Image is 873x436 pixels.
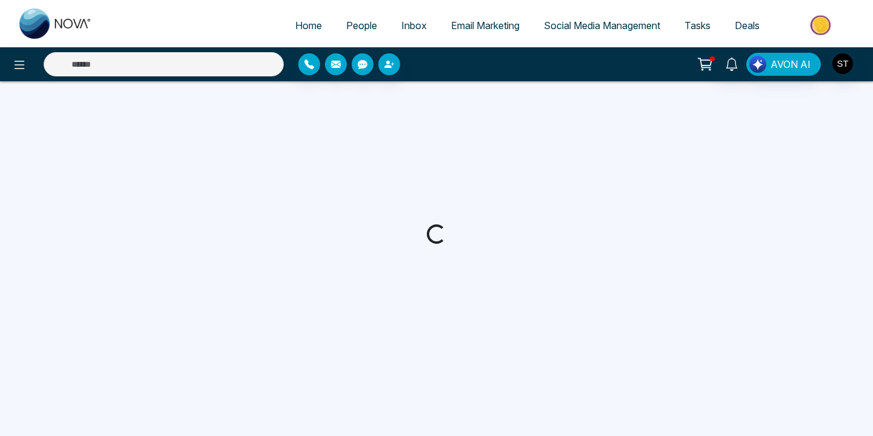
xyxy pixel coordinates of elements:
a: Home [283,14,334,37]
span: Email Marketing [451,19,520,32]
span: Inbox [401,19,427,32]
a: People [334,14,389,37]
img: User Avatar [832,53,853,74]
span: Tasks [684,19,711,32]
button: AVON AI [746,53,821,76]
img: Market-place.gif [778,12,866,39]
a: Email Marketing [439,14,532,37]
span: AVON AI [771,57,811,72]
img: Nova CRM Logo [19,8,92,39]
a: Tasks [672,14,723,37]
a: Deals [723,14,772,37]
a: Inbox [389,14,439,37]
span: Home [295,19,322,32]
span: Social Media Management [544,19,660,32]
span: Deals [735,19,760,32]
span: People [346,19,377,32]
a: Social Media Management [532,14,672,37]
img: Lead Flow [749,56,766,73]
